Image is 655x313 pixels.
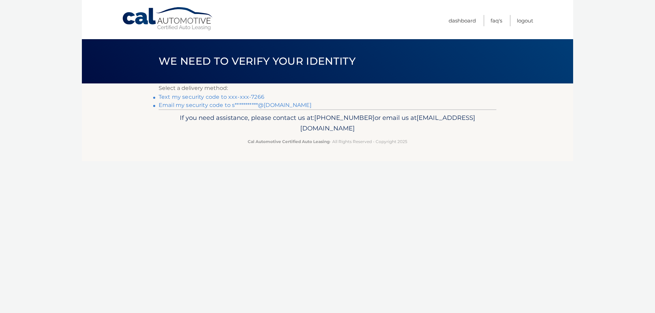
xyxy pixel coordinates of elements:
a: Logout [517,15,533,26]
p: If you need assistance, please contact us at: or email us at [163,112,492,134]
a: FAQ's [491,15,502,26]
span: [PHONE_NUMBER] [314,114,375,122]
a: Cal Automotive [122,7,214,31]
strong: Cal Automotive Certified Auto Leasing [248,139,330,144]
span: We need to verify your identity [159,55,355,67]
p: - All Rights Reserved - Copyright 2025 [163,138,492,145]
p: Select a delivery method: [159,83,496,93]
a: Dashboard [449,15,476,26]
a: Text my security code to xxx-xxx-7266 [159,94,264,100]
